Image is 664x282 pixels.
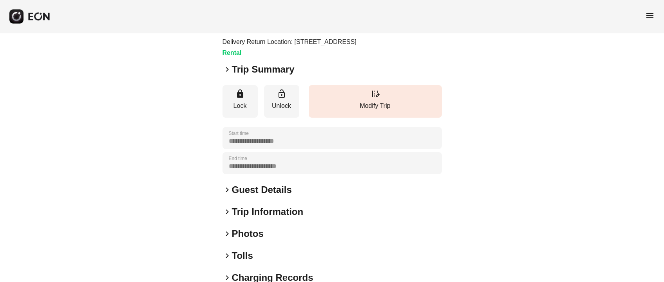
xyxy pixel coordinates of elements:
[232,249,253,262] h2: Tolls
[309,85,442,118] button: Modify Trip
[223,251,232,260] span: keyboard_arrow_right
[226,101,254,111] p: Lock
[223,185,232,195] span: keyboard_arrow_right
[223,207,232,217] span: keyboard_arrow_right
[264,85,299,118] button: Unlock
[371,89,380,98] span: edit_road
[313,101,438,111] p: Modify Trip
[268,101,295,111] p: Unlock
[223,229,232,238] span: keyboard_arrow_right
[232,184,292,196] h2: Guest Details
[223,37,356,47] p: Delivery Return Location: [STREET_ADDRESS]
[223,48,356,58] h3: Rental
[232,206,304,218] h2: Trip Information
[235,89,245,98] span: lock
[223,65,232,74] span: keyboard_arrow_right
[232,227,264,240] h2: Photos
[223,85,258,118] button: Lock
[232,63,295,76] h2: Trip Summary
[645,11,655,20] span: menu
[277,89,286,98] span: lock_open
